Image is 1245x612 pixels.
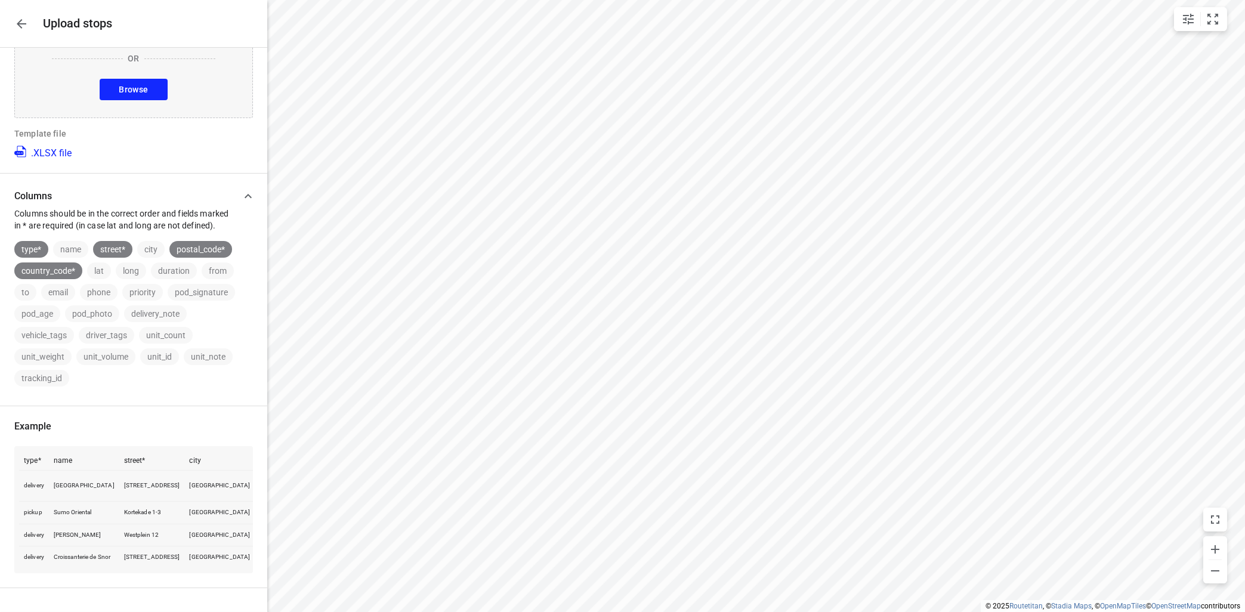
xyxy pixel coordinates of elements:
[19,501,49,524] td: pickup
[169,245,232,254] span: postal_code*
[14,288,36,297] span: to
[119,546,185,568] td: [STREET_ADDRESS]
[14,245,48,254] span: type*
[14,144,29,159] img: XLSX
[14,144,72,159] a: .XLSX file
[1051,602,1092,610] a: Stadia Maps
[168,288,235,297] span: pod_signature
[1009,602,1043,610] a: Routetitan
[124,309,187,319] span: delivery_note
[139,330,193,340] span: unit_count
[1174,7,1227,31] div: small contained button group
[49,546,119,568] td: Croissanterie de Snor
[19,451,49,471] th: type*
[41,288,75,297] span: email
[119,524,185,546] td: Westplein 12
[14,309,60,319] span: pod_age
[80,288,118,297] span: phone
[986,602,1240,610] li: © 2025 , © , © © contributors
[79,330,134,340] span: driver_tags
[14,128,253,140] p: Template file
[151,266,197,276] span: duration
[1176,7,1200,31] button: Map settings
[137,245,165,254] span: city
[49,471,119,502] td: [GEOGRAPHIC_DATA]
[184,524,255,546] td: [GEOGRAPHIC_DATA]
[14,208,236,231] p: Columns should be in the correct order and fields marked in * are required (in case lat and long ...
[1151,602,1201,610] a: OpenStreetMap
[184,451,255,471] th: city
[184,352,233,361] span: unit_note
[49,501,119,524] td: Sumo Oriental
[119,501,185,524] td: Kortekade 1-3
[119,82,148,97] span: Browse
[184,471,255,502] td: [GEOGRAPHIC_DATA]
[128,52,139,64] p: OR
[14,421,253,432] p: Example
[14,266,82,276] span: country_code*
[184,546,255,568] td: [GEOGRAPHIC_DATA]
[14,330,74,340] span: vehicle_tags
[19,524,49,546] td: delivery
[87,266,111,276] span: lat
[119,451,185,471] th: street*
[19,471,49,502] td: delivery
[49,524,119,546] td: [PERSON_NAME]
[19,546,49,568] td: delivery
[53,245,88,254] span: name
[43,17,112,30] h5: Upload stops
[100,79,167,100] button: Browse
[1100,602,1146,610] a: OpenMapTiles
[140,352,179,361] span: unit_id
[14,352,72,361] span: unit_weight
[14,184,253,231] div: ColumnsColumns should be in the correct order and fields marked in * are required (in case lat an...
[1201,7,1225,31] button: Fit zoom
[14,373,69,383] span: tracking_id
[202,266,234,276] span: from
[14,190,236,202] p: Columns
[14,231,253,387] div: ColumnsColumns should be in the correct order and fields marked in * are required (in case lat an...
[76,352,135,361] span: unit_volume
[65,309,119,319] span: pod_photo
[49,451,119,471] th: name
[116,266,146,276] span: long
[184,501,255,524] td: [GEOGRAPHIC_DATA]
[122,288,163,297] span: priority
[119,471,185,502] td: [STREET_ADDRESS]
[93,245,132,254] span: street*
